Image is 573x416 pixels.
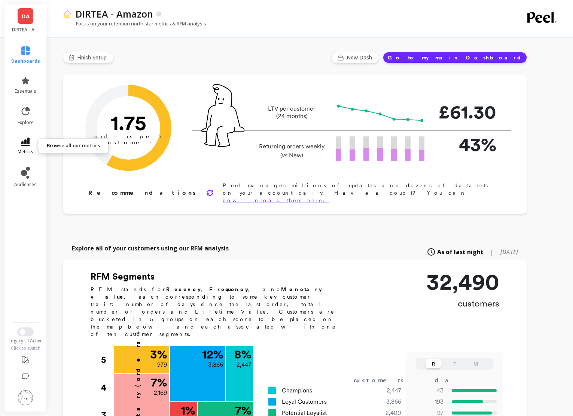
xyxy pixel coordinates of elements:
div: 2,447 [357,386,411,395]
span: Champions [282,386,312,395]
text: 1.75 [111,110,146,135]
button: F [447,359,462,368]
button: Go to my main Dashboard [383,52,527,63]
button: New Dash [331,52,379,63]
span: explore [18,120,34,126]
p: 3 % [150,348,167,360]
p: Peel manages millions of updates and dozens of datasets on your account daily. Have a doubt? You can [223,182,503,204]
h2: RFM Segments [91,271,345,283]
span: metrics [18,149,33,155]
p: DIRTEA - Amazon [76,7,153,20]
p: Explore all of your customers using our RFM analysis [72,244,229,253]
span: | [490,247,493,256]
p: DIRTEA - Amazon [12,27,39,33]
span: As of last night [437,247,484,256]
p: Returning orders weekly (vs New) [257,142,327,160]
p: 193 [411,397,444,406]
button: R [426,359,441,368]
p: 7 % [151,376,167,388]
div: customers [354,376,414,385]
p: RFM stands for , , and , each corresponding to some key customer trait: number of days since the ... [91,286,345,338]
p: 8 % [234,348,251,360]
button: M [468,359,483,368]
p: 2,169 [154,388,167,397]
div: Click to switch [4,345,48,351]
b: Frequency [209,286,248,292]
div: Legacy UI Active [4,338,48,344]
a: download them here. [223,197,329,203]
p: LTV per customer (24 months) [257,105,327,120]
img: pal seatted on line [201,84,244,147]
div: 3,866 [357,397,411,406]
span: dashboards [11,58,40,64]
div: 4 [101,374,113,401]
button: Finish Setup [63,52,114,63]
span: [DATE] [500,248,518,256]
p: 3,866 [208,360,223,369]
p: 979 [157,360,167,369]
span: audiences [14,182,37,188]
tspan: customer [105,139,152,146]
p: £61.30 [436,98,496,126]
tspan: orders per [94,133,162,140]
p: 32,490 [426,271,499,293]
div: days [435,376,465,385]
span: DA [22,12,30,21]
img: header icon [63,9,72,18]
p: 43 [411,386,444,395]
p: Recommendations [88,188,197,197]
span: essentials [15,88,36,94]
p: 12 % [202,348,223,360]
p: 2,447 [237,360,251,369]
span: New Dash [347,54,374,61]
b: Recency [166,286,201,292]
p: Focus on your retention north star metrics & RFM analysis [63,20,206,27]
p: customers [426,298,499,309]
img: profile picture [18,390,33,405]
p: 43% [436,130,496,158]
div: 5 [101,346,113,374]
button: Switch to New UI [17,327,34,336]
span: Finish Setup [77,54,109,61]
span: Loyal Customers [282,397,327,406]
